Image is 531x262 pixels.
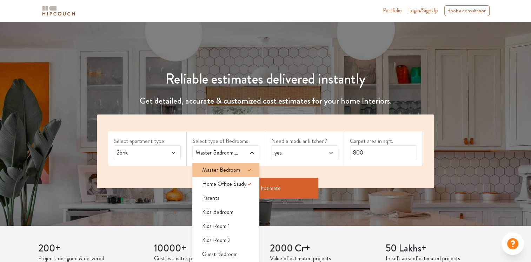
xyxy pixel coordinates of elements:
[350,137,417,145] label: Carpet area in sqft.
[273,149,318,157] span: yes
[202,250,238,258] span: Guest Bedroom
[271,137,338,145] label: Need a modular kitchen?
[270,243,377,255] h3: 2000 Cr+
[192,137,259,145] label: Select type of Bedrooms
[93,96,438,106] h4: Get detailed, accurate & customized cost estimates for your home Interiors.
[202,236,231,244] span: Kids Room 2
[115,149,161,157] span: 2bhk
[350,145,417,160] input: Enter area sqft
[154,243,261,255] h3: 10000+
[202,208,233,216] span: Kids Bedroom
[213,178,318,199] button: Get Estimate
[202,166,240,174] span: Master Bedroom
[38,243,146,255] h3: 200+
[41,5,76,17] img: logo-horizontal.svg
[383,6,402,15] a: Portfolio
[202,180,246,188] span: Home Office Study
[93,71,438,87] h1: Reliable estimates delivered instantly
[194,149,240,157] span: Master Bedroom,Home Office Study
[386,243,493,255] h3: 50 Lakhs+
[41,3,76,19] span: logo-horizontal.svg
[444,5,490,16] div: Book a consultation
[202,222,230,230] span: Kids Room 1
[202,194,219,202] span: Parents
[114,137,181,145] label: Select apartment type
[408,6,438,14] span: Login/SignUp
